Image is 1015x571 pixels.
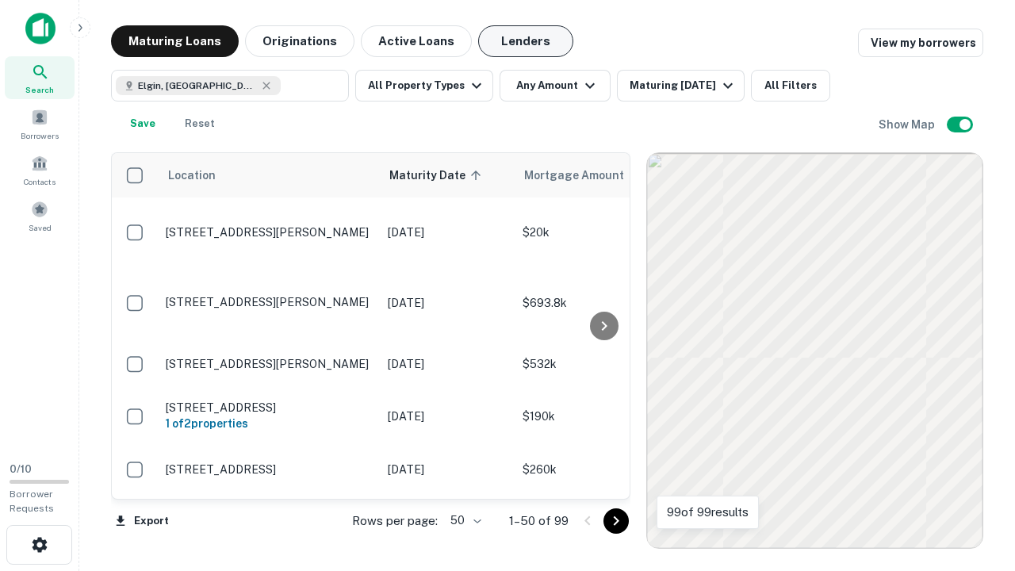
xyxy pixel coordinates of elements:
[523,294,681,312] p: $693.8k
[5,194,75,237] a: Saved
[21,129,59,142] span: Borrowers
[388,408,507,425] p: [DATE]
[25,13,56,44] img: capitalize-icon.png
[361,25,472,57] button: Active Loans
[5,148,75,191] a: Contacts
[166,225,372,240] p: [STREET_ADDRESS][PERSON_NAME]
[138,79,257,93] span: Elgin, [GEOGRAPHIC_DATA], [GEOGRAPHIC_DATA]
[174,108,225,140] button: Reset
[5,102,75,145] a: Borrowers
[117,108,168,140] button: Save your search to get updates of matches that match your search criteria.
[111,509,173,533] button: Export
[388,355,507,373] p: [DATE]
[388,461,507,478] p: [DATE]
[936,444,1015,520] iframe: Chat Widget
[751,70,830,102] button: All Filters
[166,357,372,371] p: [STREET_ADDRESS][PERSON_NAME]
[388,224,507,241] p: [DATE]
[523,461,681,478] p: $260k
[166,462,372,477] p: [STREET_ADDRESS]
[858,29,983,57] a: View my borrowers
[355,70,493,102] button: All Property Types
[617,70,745,102] button: Maturing [DATE]
[111,25,239,57] button: Maturing Loans
[25,83,54,96] span: Search
[444,509,484,532] div: 50
[245,25,354,57] button: Originations
[603,508,629,534] button: Go to next page
[879,116,937,133] h6: Show Map
[167,166,216,185] span: Location
[630,76,737,95] div: Maturing [DATE]
[10,489,54,514] span: Borrower Requests
[523,224,681,241] p: $20k
[523,408,681,425] p: $190k
[509,512,569,531] p: 1–50 of 99
[352,512,438,531] p: Rows per page:
[158,153,380,197] th: Location
[523,355,681,373] p: $532k
[24,175,56,188] span: Contacts
[647,153,982,548] div: 0 0
[388,294,507,312] p: [DATE]
[10,463,32,475] span: 0 / 10
[5,56,75,99] a: Search
[166,415,372,432] h6: 1 of 2 properties
[389,166,486,185] span: Maturity Date
[29,221,52,234] span: Saved
[478,25,573,57] button: Lenders
[380,153,515,197] th: Maturity Date
[667,503,749,522] p: 99 of 99 results
[515,153,689,197] th: Mortgage Amount
[166,295,372,309] p: [STREET_ADDRESS][PERSON_NAME]
[500,70,611,102] button: Any Amount
[166,400,372,415] p: [STREET_ADDRESS]
[524,166,645,185] span: Mortgage Amount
